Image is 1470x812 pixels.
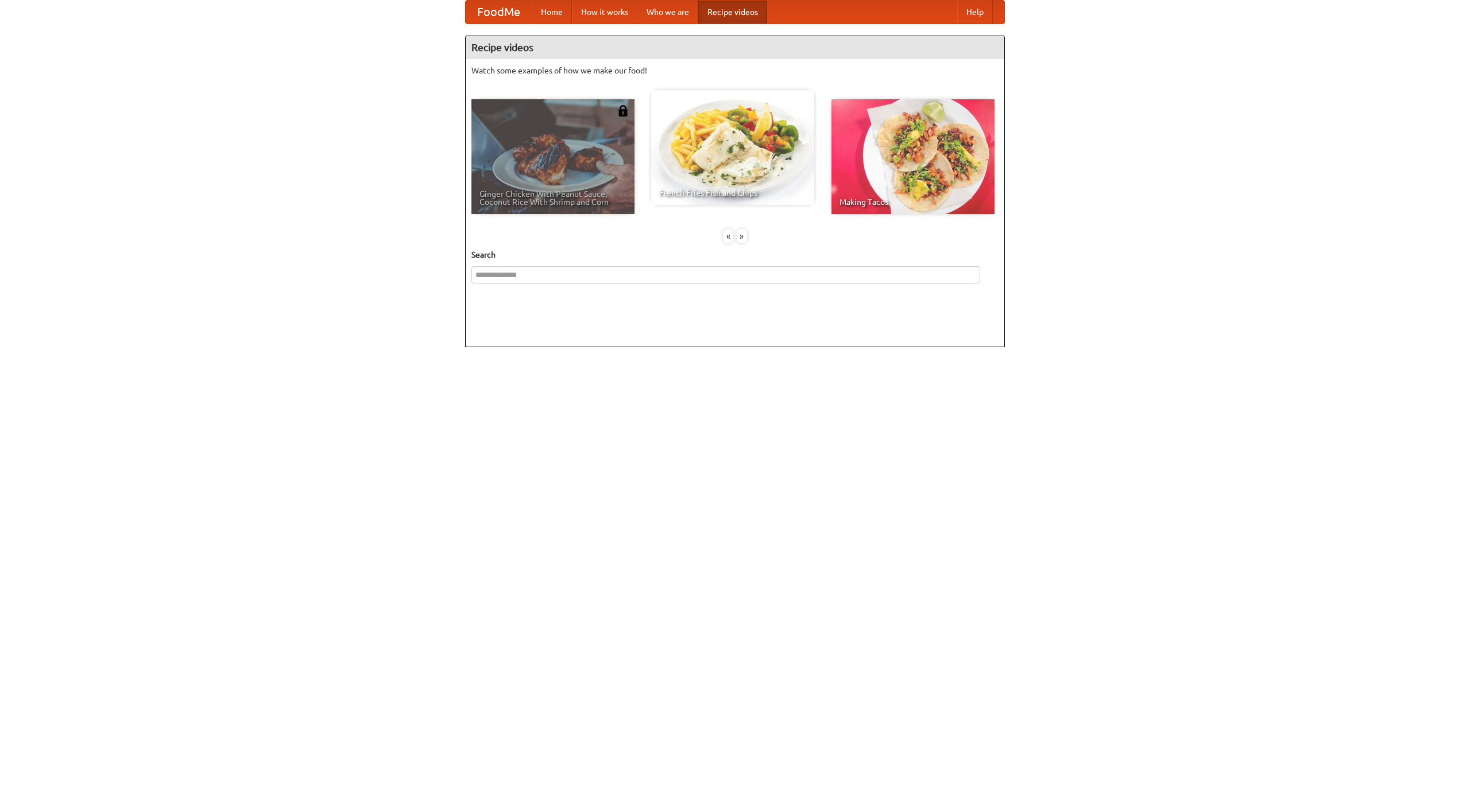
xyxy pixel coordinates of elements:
div: « [723,229,733,243]
span: Making Tacos [840,198,987,206]
a: Help [957,1,993,24]
p: Watch some examples of how we make our food! [471,65,999,76]
a: Making Tacos [831,99,995,214]
a: FoodMe [466,1,532,24]
a: Recipe videos [698,1,767,24]
img: 483408.png [617,105,629,116]
a: Home [532,1,572,24]
h4: Recipe videos [466,36,1004,59]
span: French Fries Fish and Chips [659,189,806,197]
a: French Fries Fish and Chips [651,90,814,205]
a: Who we are [637,1,698,24]
div: » [737,229,747,243]
a: How it works [572,1,637,24]
h5: Search [471,249,999,261]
